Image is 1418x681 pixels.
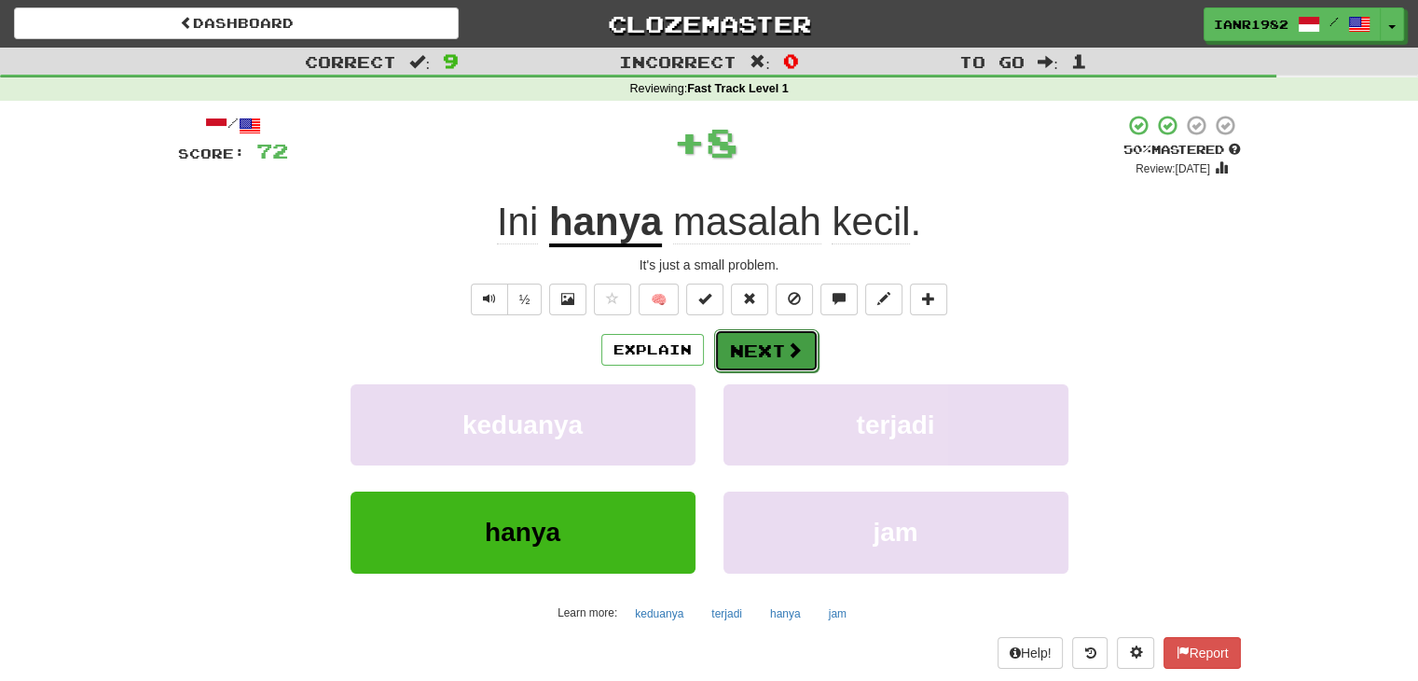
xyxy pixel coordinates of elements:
[662,200,921,244] span: .
[487,7,931,40] a: Clozemaster
[998,637,1064,669] button: Help!
[783,49,799,72] span: 0
[305,52,396,71] span: Correct
[625,600,694,628] button: keduanya
[1038,54,1058,70] span: :
[497,200,538,244] span: Ini
[819,600,857,628] button: jam
[760,600,811,628] button: hanya
[776,284,813,315] button: Ignore sentence (alt+i)
[714,329,819,372] button: Next
[409,54,430,70] span: :
[601,334,704,366] button: Explain
[910,284,947,315] button: Add to collection (alt+a)
[1071,49,1087,72] span: 1
[1072,637,1108,669] button: Round history (alt+y)
[471,284,508,315] button: Play sentence audio (ctl+space)
[14,7,459,39] a: Dashboard
[178,146,245,161] span: Score:
[507,284,543,315] button: ½
[706,118,738,165] span: 8
[873,518,917,547] span: jam
[558,606,617,619] small: Learn more:
[731,284,768,315] button: Reset to 0% Mastered (alt+r)
[959,52,1025,71] span: To go
[549,200,662,247] u: hanya
[594,284,631,315] button: Favorite sentence (alt+f)
[723,492,1068,573] button: jam
[1123,142,1151,157] span: 50 %
[832,200,910,244] span: kecil
[723,384,1068,466] button: terjadi
[443,49,459,72] span: 9
[1329,15,1339,28] span: /
[856,410,934,439] span: terjadi
[1136,162,1210,175] small: Review: [DATE]
[351,384,695,466] button: keduanya
[1123,142,1241,159] div: Mastered
[673,114,706,170] span: +
[178,256,1241,274] div: It's just a small problem.
[865,284,902,315] button: Edit sentence (alt+d)
[686,284,723,315] button: Set this sentence to 100% Mastered (alt+m)
[639,284,679,315] button: 🧠
[485,518,560,547] span: hanya
[256,139,288,162] span: 72
[1204,7,1381,41] a: IanR1982 /
[673,200,821,244] span: masalah
[549,284,586,315] button: Show image (alt+x)
[467,284,543,315] div: Text-to-speech controls
[351,492,695,573] button: hanya
[178,114,288,137] div: /
[1214,16,1288,33] span: IanR1982
[1163,637,1240,669] button: Report
[462,410,583,439] span: keduanya
[619,52,737,71] span: Incorrect
[687,82,789,95] strong: Fast Track Level 1
[701,600,752,628] button: terjadi
[820,284,858,315] button: Discuss sentence (alt+u)
[750,54,770,70] span: :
